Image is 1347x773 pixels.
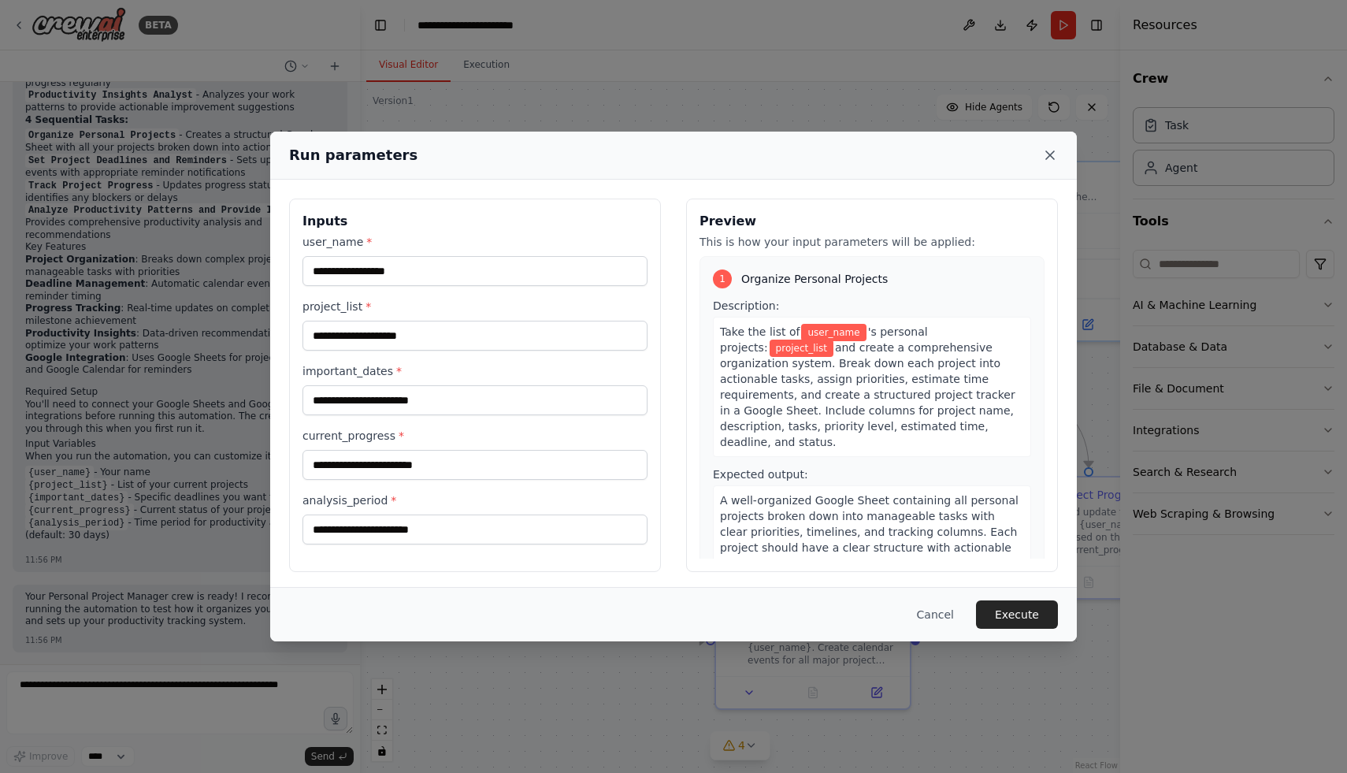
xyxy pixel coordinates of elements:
[741,271,888,287] span: Organize Personal Projects
[720,325,928,354] span: 's personal projects:
[713,299,779,312] span: Description:
[302,428,648,444] label: current_progress
[976,600,1058,629] button: Execute
[770,340,833,357] span: Variable: project_list
[720,341,1015,448] span: and create a comprehensive organization system. Break down each project into actionable tasks, as...
[720,325,800,338] span: Take the list of
[302,234,648,250] label: user_name
[713,269,732,288] div: 1
[713,468,808,481] span: Expected output:
[289,144,417,166] h2: Run parameters
[302,212,648,231] h3: Inputs
[302,492,648,508] label: analysis_period
[699,234,1045,250] p: This is how your input parameters will be applied:
[302,299,648,314] label: project_list
[699,212,1045,231] h3: Preview
[801,324,866,341] span: Variable: user_name
[720,494,1019,570] span: A well-organized Google Sheet containing all personal projects broken down into manageable tasks ...
[904,600,967,629] button: Cancel
[302,363,648,379] label: important_dates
